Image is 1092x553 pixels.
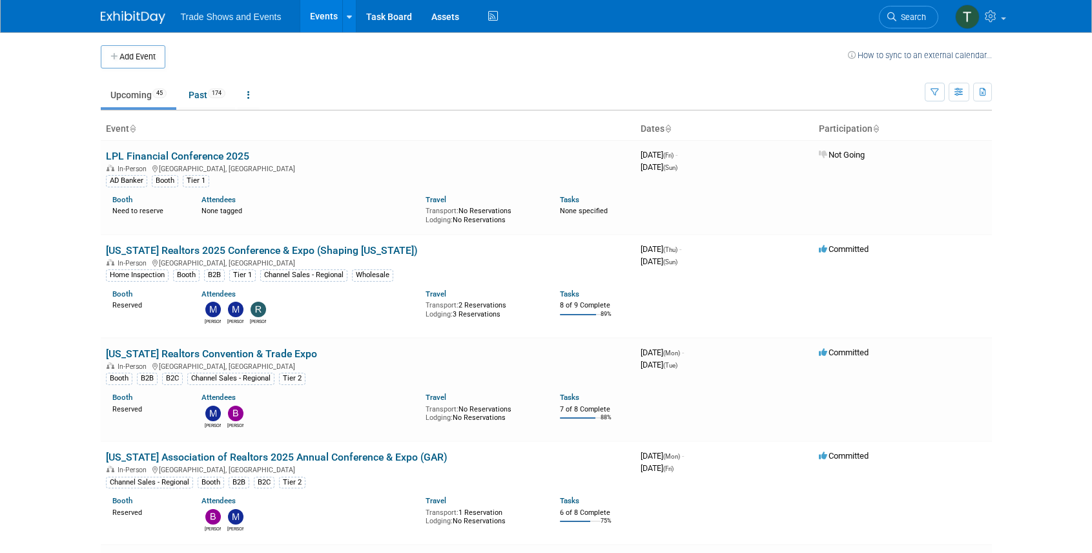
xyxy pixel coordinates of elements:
a: Tasks [560,195,579,204]
span: Transport: [426,207,458,215]
div: Rob Schroeder [250,317,266,325]
a: Search [879,6,938,28]
div: AD Banker [106,175,147,187]
a: Travel [426,195,446,204]
div: B2B [229,477,249,488]
div: Tier 1 [229,269,256,281]
th: Participation [814,118,992,140]
span: (Mon) [663,350,680,357]
div: No Reservations No Reservations [426,204,541,224]
div: Channel Sales - Regional [187,373,274,384]
a: Attendees [201,195,236,204]
span: [DATE] [641,150,677,160]
div: [GEOGRAPHIC_DATA], [GEOGRAPHIC_DATA] [106,360,630,371]
a: [US_STATE] Realtors 2025 Conference & Expo (Shaping [US_STATE]) [106,244,418,256]
a: Booth [112,393,132,402]
div: Barbara Wilkinson [205,525,221,532]
a: Tasks [560,289,579,298]
span: 174 [208,89,225,98]
span: Lodging: [426,310,453,318]
td: 88% [601,414,612,432]
span: In-Person [118,362,150,371]
div: 8 of 9 Complete [560,301,630,310]
div: Tier 1 [183,175,209,187]
img: Barbara Wilkinson [205,509,221,525]
div: Booth [173,269,200,281]
a: Travel [426,393,446,402]
span: [DATE] [641,256,677,266]
span: Committed [819,348,869,357]
a: Sort by Participation Type [872,123,879,134]
span: None specified [560,207,608,215]
th: Event [101,118,635,140]
span: (Sun) [663,164,677,171]
div: B2B [204,269,225,281]
span: (Mon) [663,453,680,460]
div: B2C [254,477,274,488]
span: (Thu) [663,246,677,253]
div: 2 Reservations 3 Reservations [426,298,541,318]
div: [GEOGRAPHIC_DATA], [GEOGRAPHIC_DATA] [106,257,630,267]
th: Dates [635,118,814,140]
div: Reserved [112,506,183,517]
span: [DATE] [641,348,684,357]
span: (Sun) [663,258,677,266]
span: - [682,451,684,461]
a: Attendees [201,393,236,402]
span: [DATE] [641,463,674,473]
img: In-Person Event [107,165,114,171]
span: (Tue) [663,362,677,369]
img: Barbara Wilkinson [228,406,243,421]
span: Committed [819,451,869,461]
span: Transport: [426,405,458,413]
div: Mike Schalk [227,317,243,325]
span: Lodging: [426,216,453,224]
img: Rob Schroeder [251,302,266,317]
div: None tagged [201,204,416,216]
div: 7 of 8 Complete [560,405,630,414]
td: 89% [601,311,612,328]
span: Not Going [819,150,865,160]
td: 75% [601,517,612,535]
a: [US_STATE] Realtors Convention & Trade Expo [106,348,317,360]
a: Booth [112,289,132,298]
span: (Fri) [663,465,674,472]
div: B2B [137,373,158,384]
img: In-Person Event [107,466,114,472]
img: Mike Schalk [228,302,243,317]
img: In-Person Event [107,259,114,266]
span: Transport: [426,508,458,517]
span: (Fri) [663,152,674,159]
div: Barbara Wilkinson [227,421,243,429]
div: [GEOGRAPHIC_DATA], [GEOGRAPHIC_DATA] [106,163,630,173]
a: Attendees [201,496,236,505]
img: In-Person Event [107,362,114,369]
div: Wholesale [352,269,393,281]
div: Channel Sales - Regional [260,269,347,281]
a: Sort by Event Name [129,123,136,134]
span: 45 [152,89,167,98]
span: Trade Shows and Events [181,12,282,22]
span: Committed [819,244,869,254]
a: Booth [112,195,132,204]
img: Maurice Vincent [228,509,243,525]
div: Reserved [112,402,183,414]
div: No Reservations No Reservations [426,402,541,423]
a: Tasks [560,496,579,505]
span: In-Person [118,466,150,474]
span: - [682,348,684,357]
div: Booth [198,477,224,488]
span: - [679,244,681,254]
span: Lodging: [426,413,453,422]
div: Channel Sales - Regional [106,477,193,488]
span: In-Person [118,259,150,267]
button: Add Event [101,45,165,68]
a: Tasks [560,393,579,402]
span: In-Person [118,165,150,173]
div: 1 Reservation No Reservations [426,506,541,526]
div: Need to reserve [112,204,183,216]
a: How to sync to an external calendar... [848,50,992,60]
img: ExhibitDay [101,11,165,24]
a: Attendees [201,289,236,298]
span: Search [896,12,926,22]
